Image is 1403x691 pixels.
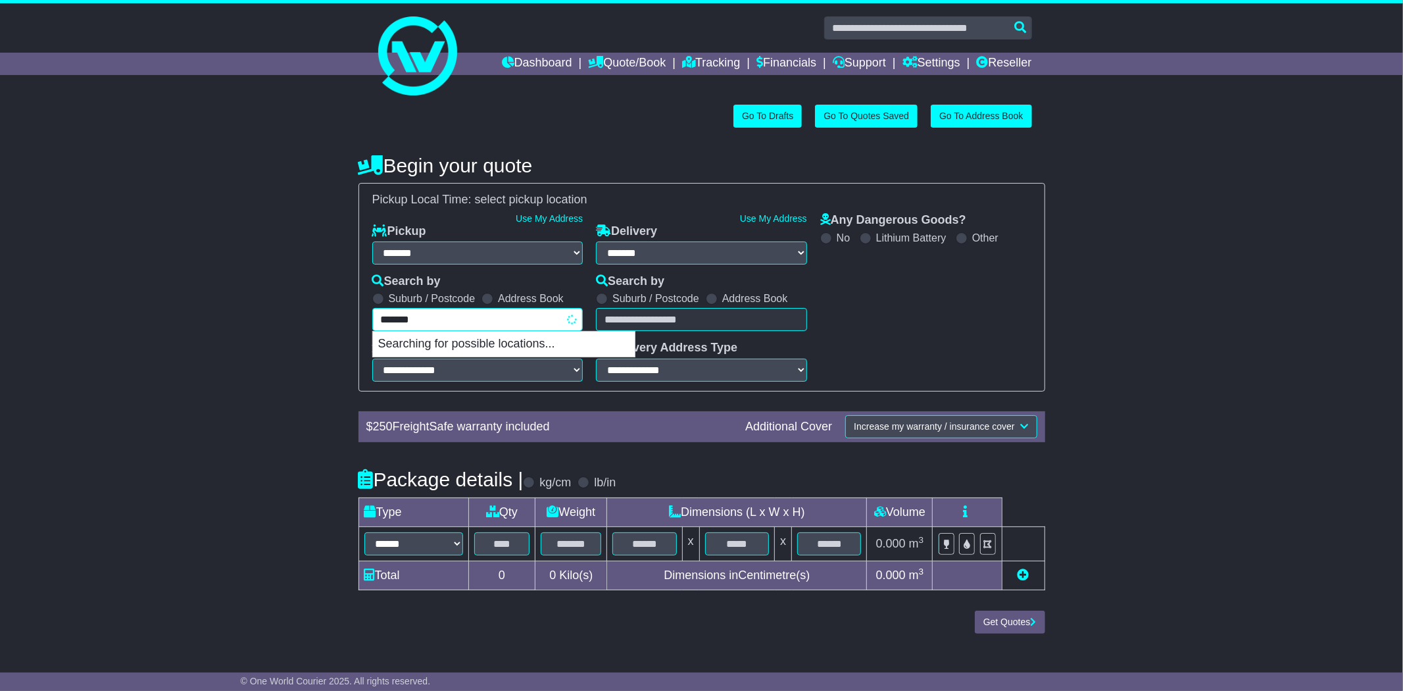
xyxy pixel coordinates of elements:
label: Other [972,232,998,244]
a: Reseller [976,53,1031,75]
td: x [682,526,699,561]
label: Delivery [596,224,657,239]
h4: Package details | [358,469,524,490]
label: Delivery Address Type [596,341,737,355]
span: select pickup location [475,193,587,206]
td: Dimensions (L x W x H) [607,498,867,526]
a: Use My Address [516,213,583,224]
label: Search by [372,274,441,289]
p: Searching for possible locations... [373,332,635,357]
div: Additional Cover [739,420,839,434]
td: x [775,526,792,561]
td: 0 [468,561,535,590]
span: © One World Courier 2025. All rights reserved. [241,676,431,686]
a: Support [833,53,886,75]
h4: Begin your quote [358,155,1045,176]
a: Go To Drafts [733,105,802,128]
td: Type [358,498,468,526]
a: Use My Address [740,213,807,224]
label: kg/cm [539,476,571,490]
td: Kilo(s) [535,561,607,590]
label: No [837,232,850,244]
label: Search by [596,274,664,289]
a: Quote/Book [588,53,666,75]
a: Go To Quotes Saved [815,105,918,128]
sup: 3 [919,567,924,576]
button: Get Quotes [975,611,1045,634]
td: Qty [468,498,535,526]
label: Address Book [498,292,564,305]
div: $ FreightSafe warranty included [360,420,739,434]
sup: 3 [919,535,924,545]
span: 0.000 [876,569,906,582]
a: Financials [756,53,816,75]
label: Address Book [722,292,788,305]
label: Pickup [372,224,426,239]
a: Settings [902,53,960,75]
a: Tracking [682,53,740,75]
a: Add new item [1018,569,1029,582]
td: Weight [535,498,607,526]
span: Increase my warranty / insurance cover [854,421,1014,432]
td: Dimensions in Centimetre(s) [607,561,867,590]
a: Go To Address Book [931,105,1031,128]
span: m [909,569,924,582]
label: Suburb / Postcode [389,292,476,305]
td: Total [358,561,468,590]
div: Pickup Local Time: [366,193,1038,207]
td: Volume [867,498,933,526]
a: Dashboard [502,53,572,75]
span: m [909,537,924,550]
label: lb/in [594,476,616,490]
button: Increase my warranty / insurance cover [845,415,1037,438]
label: Suburb / Postcode [612,292,699,305]
label: Lithium Battery [876,232,947,244]
label: Any Dangerous Goods? [820,213,966,228]
span: 0.000 [876,537,906,550]
span: 0 [549,569,556,582]
span: 250 [373,420,393,433]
